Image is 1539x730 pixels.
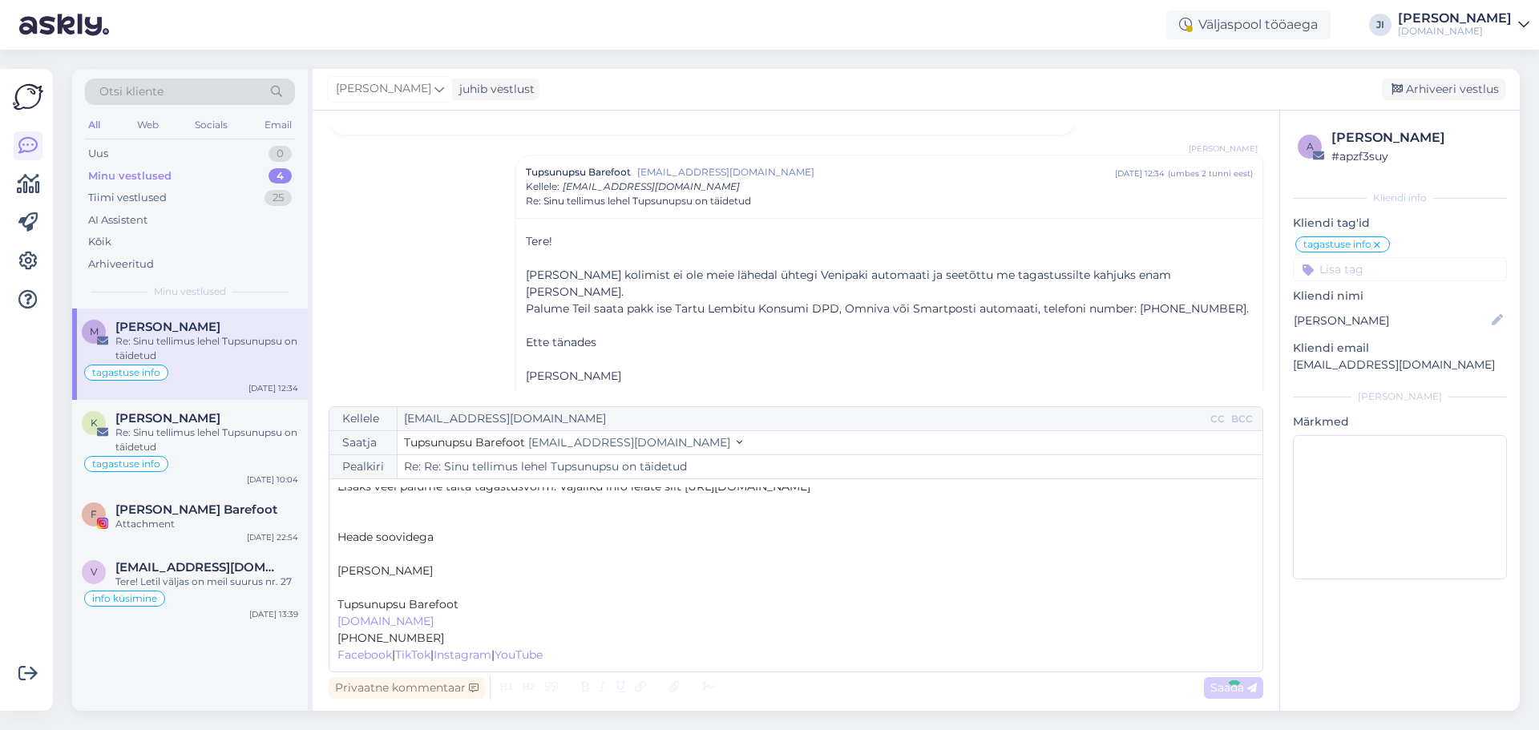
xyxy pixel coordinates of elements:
span: tagastuse info [92,459,160,469]
div: Väljaspool tööaega [1166,10,1331,39]
div: Email [261,115,295,135]
div: ( umbes 2 tunni eest ) [1168,167,1253,179]
span: M [90,325,99,337]
div: [DATE] 10:04 [247,474,298,486]
span: [PERSON_NAME] [1189,143,1258,155]
span: [EMAIL_ADDRESS][DOMAIN_NAME] [563,180,740,192]
span: Kellele : [526,180,559,192]
span: F [91,508,97,520]
div: juhib vestlust [453,81,535,98]
span: K [91,417,98,429]
span: tagastuse info [1303,240,1371,249]
div: [PERSON_NAME] [1398,12,1512,25]
div: Kliendi info [1293,191,1507,205]
div: [DATE] 12:34 [1115,167,1165,179]
div: All [85,115,103,135]
div: [DATE] 22:54 [247,531,298,543]
span: v [91,566,97,578]
div: Arhiveeritud [88,256,154,272]
span: [PERSON_NAME] [526,369,621,383]
span: Tupsunupsu Barefoot [526,165,631,179]
div: # apzf3suy [1331,147,1502,165]
div: Tere! Letil väljas on meil suurus nr. 27 [115,575,298,589]
div: 0 [269,146,292,162]
div: JI [1369,14,1392,36]
img: Askly Logo [13,82,43,112]
span: Kerstin Metsla [115,411,220,425]
span: a [1307,140,1314,152]
span: [PERSON_NAME] [336,80,431,98]
div: Re: Sinu tellimus lehel Tupsunupsu on täidetud [115,425,298,454]
span: Re: Sinu tellimus lehel Tupsunupsu on täidetud [526,194,751,208]
div: Re: Sinu tellimus lehel Tupsunupsu on täidetud [115,334,298,363]
span: Minu vestlused [154,284,226,299]
div: Kõik [88,234,111,250]
span: Tere! [526,234,552,248]
div: [PERSON_NAME] [1293,389,1507,404]
span: veberit@gmail.com [115,560,282,575]
div: Socials [192,115,231,135]
span: [PERSON_NAME] kolimist ei ole meie lähedal ühtegi Venipaki automaati ja seetõttu me tagastussilte... [526,268,1171,299]
p: [EMAIL_ADDRESS][DOMAIN_NAME] [1293,357,1507,373]
div: Uus [88,146,108,162]
div: Arhiveeri vestlus [1382,79,1505,100]
div: AI Assistent [88,212,147,228]
input: Lisa tag [1293,257,1507,281]
div: [DATE] 13:39 [249,608,298,620]
span: info küsimine [92,594,157,603]
div: Tiimi vestlused [88,190,167,206]
p: Kliendi email [1293,340,1507,357]
a: [PERSON_NAME][DOMAIN_NAME] [1398,12,1529,38]
input: Lisa nimi [1294,312,1489,329]
span: Freet Barefoot [115,502,277,517]
span: Otsi kliente [99,83,164,100]
span: [EMAIL_ADDRESS][DOMAIN_NAME] [637,165,1115,179]
div: Web [134,115,162,135]
div: 25 [265,190,292,206]
p: Märkmed [1293,413,1507,430]
span: Ette tänades [526,335,596,349]
span: Marita Haho [115,320,220,334]
div: Minu vestlused [88,168,172,184]
div: [DOMAIN_NAME] [1398,25,1512,38]
div: 4 [269,168,292,184]
span: Palume Teil saata pakk ise Tartu Lembitu Konsumi DPD, Omniva või Smartposti automaati, telefoni n... [526,301,1249,316]
div: Attachment [115,517,298,531]
p: Kliendi tag'id [1293,215,1507,232]
div: [DATE] 12:34 [248,382,298,394]
div: [PERSON_NAME] [1331,128,1502,147]
span: tagastuse info [92,368,160,377]
p: Kliendi nimi [1293,288,1507,305]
